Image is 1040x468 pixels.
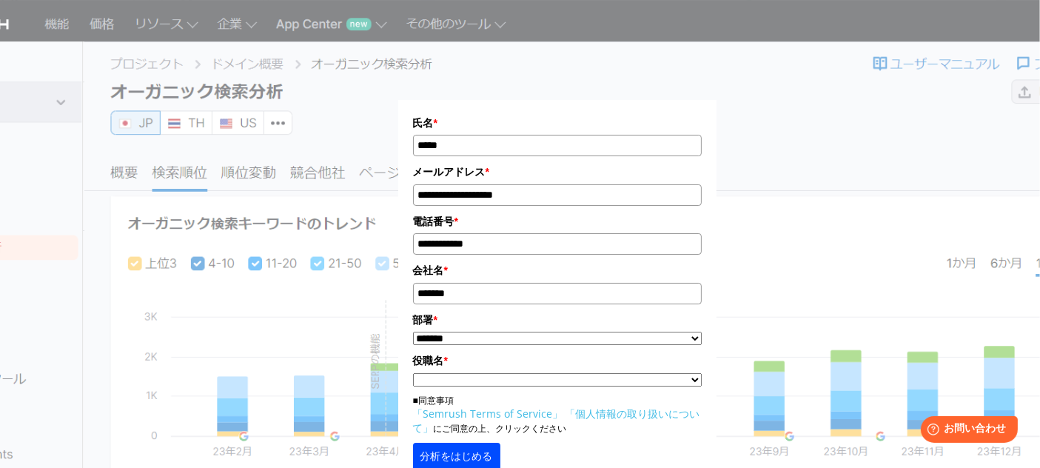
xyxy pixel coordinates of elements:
[413,115,702,131] label: 氏名
[908,410,1024,452] iframe: Help widget launcher
[413,262,702,278] label: 会社名
[413,394,702,435] p: ■同意事項 にご同意の上、クリックください
[413,312,702,328] label: 部署
[413,213,702,230] label: 電話番号
[413,407,563,421] a: 「Semrush Terms of Service」
[413,352,702,369] label: 役職名
[413,407,700,435] a: 「個人情報の取り扱いについて」
[413,164,702,180] label: メールアドレス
